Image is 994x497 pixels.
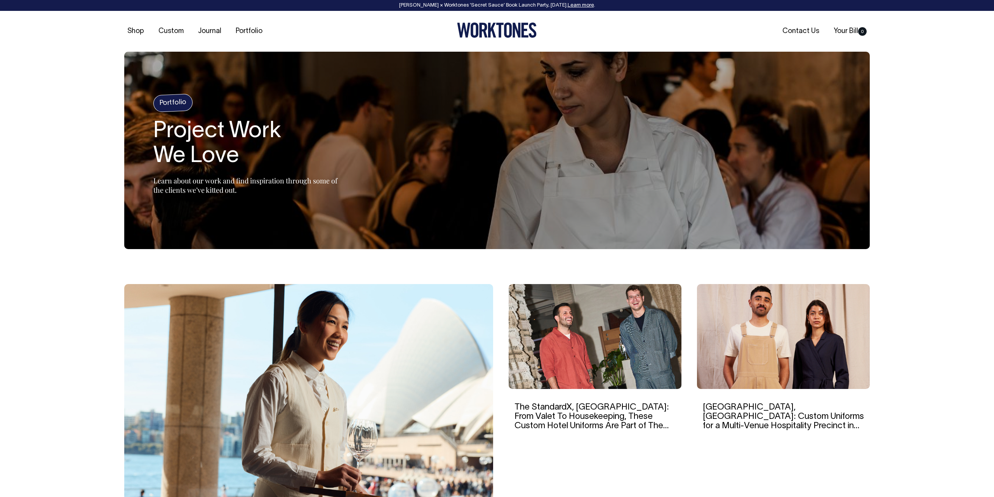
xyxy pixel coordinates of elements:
a: Your Bill0 [831,25,870,38]
p: Learn about our work and find inspiration through some of the clients we’ve kitted out. [153,176,348,195]
h2: Project Work We Love [153,119,348,169]
a: Learn more [568,3,594,8]
a: Contact Us [779,25,822,38]
h4: Portfolio [153,94,193,112]
img: The StandardX, Melbourne: From Valet To Housekeeping, These Custom Hotel Uniforms Are Part of The... [509,284,681,389]
a: [GEOGRAPHIC_DATA], [GEOGRAPHIC_DATA]: Custom Uniforms for a Multi-Venue Hospitality Precinct in T... [703,403,864,439]
a: Journal [195,25,224,38]
a: The StandardX, [GEOGRAPHIC_DATA]: From Valet To Housekeeping, These Custom Hotel Uniforms Are Par... [514,403,669,439]
a: Portfolio [233,25,266,38]
img: Ayrburn, New Zealand: Custom Uniforms for a Multi-Venue Hospitality Precinct in The Mountains [697,284,870,389]
span: 0 [858,27,867,36]
div: [PERSON_NAME] × Worktones ‘Secret Sauce’ Book Launch Party, [DATE]. . [8,3,986,8]
a: Custom [155,25,187,38]
a: Shop [124,25,147,38]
